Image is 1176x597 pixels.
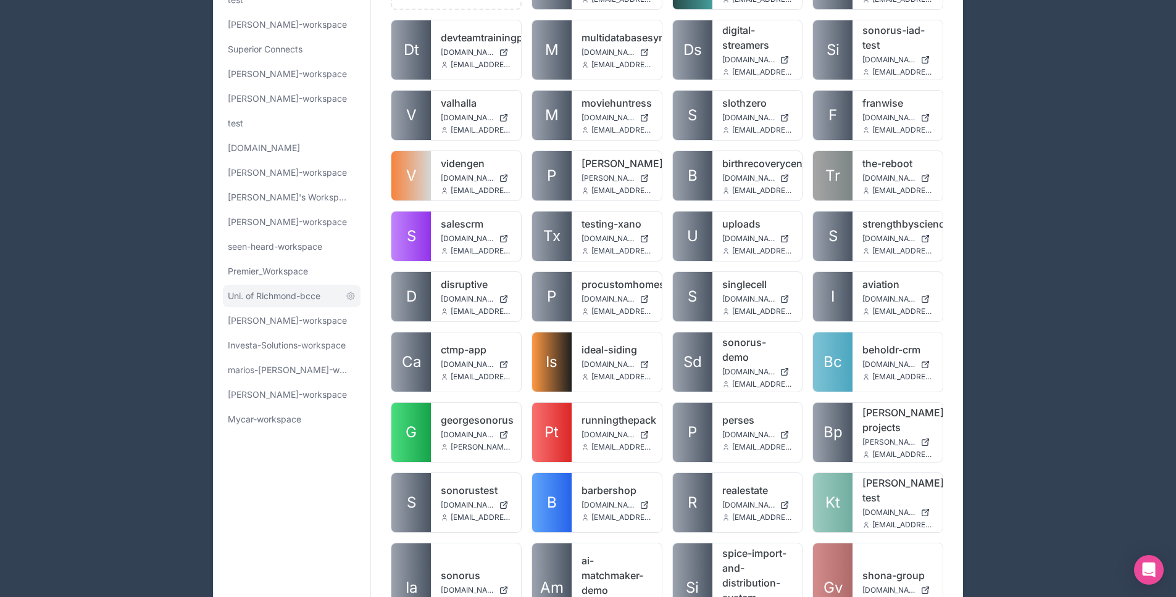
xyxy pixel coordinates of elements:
a: marios-[PERSON_NAME]-workspace [223,359,361,381]
a: B [532,473,572,532]
a: ideal-siding [582,342,652,357]
a: U [673,212,712,261]
a: [DOMAIN_NAME] [582,500,652,510]
a: [DOMAIN_NAME] [582,360,652,369]
a: [DOMAIN_NAME] [441,585,511,595]
span: [EMAIL_ADDRESS][DOMAIN_NAME] [591,246,652,256]
span: P [547,287,556,307]
span: [DOMAIN_NAME] [722,55,775,65]
span: [EMAIL_ADDRESS][DOMAIN_NAME] [451,60,511,70]
a: [DOMAIN_NAME] [722,113,793,123]
span: S [688,287,697,307]
span: Bp [824,422,843,442]
span: [DOMAIN_NAME] [862,585,915,595]
a: Sd [673,332,712,392]
span: [PERSON_NAME]-workspace [228,19,347,31]
a: [PERSON_NAME]-workspace [223,63,361,85]
a: [DOMAIN_NAME] [862,294,933,304]
span: [PERSON_NAME]-workspace [228,389,347,401]
a: [DOMAIN_NAME] [441,294,511,304]
a: [DOMAIN_NAME] [582,294,652,304]
span: Ca [402,352,421,372]
a: [DOMAIN_NAME] [441,234,511,244]
span: [DOMAIN_NAME] [862,234,915,244]
span: [PERSON_NAME]'s Workspace [228,191,351,204]
span: Premier_Workspace [228,265,308,278]
a: georgesonorus [441,413,511,427]
a: franwise [862,96,933,110]
a: [DOMAIN_NAME] [862,234,933,244]
span: [DOMAIN_NAME] [862,294,915,304]
a: [DOMAIN_NAME] [722,55,793,65]
span: [EMAIL_ADDRESS][DOMAIN_NAME] [591,442,652,452]
span: [PERSON_NAME]-workspace [228,315,347,327]
a: [DOMAIN_NAME] [441,430,511,440]
a: Mycar-workspace [223,408,361,430]
a: B [673,151,712,200]
span: Uni. of Richmond-bcce [228,290,320,302]
a: [DOMAIN_NAME] [862,508,933,517]
a: [PERSON_NAME]-test [862,476,933,505]
a: birthrecoverycenter [722,156,793,171]
a: Uni. of Richmond-bcce [223,285,361,307]
a: ctmp-app [441,342,511,357]
a: [DOMAIN_NAME] [582,234,652,244]
span: [PERSON_NAME][EMAIL_ADDRESS][DOMAIN_NAME] [451,442,511,452]
a: D [391,272,431,321]
span: [EMAIL_ADDRESS][DOMAIN_NAME] [872,125,933,135]
span: [PERSON_NAME]-workspace [228,68,347,80]
span: V [406,105,417,125]
a: sonorus-iad-test [862,23,933,52]
a: V [391,151,431,200]
span: [DOMAIN_NAME] [582,430,635,440]
span: [EMAIL_ADDRESS][DOMAIN_NAME] [451,246,511,256]
a: [DOMAIN_NAME] [441,500,511,510]
span: [EMAIL_ADDRESS][DOMAIN_NAME] [732,67,793,77]
span: [PERSON_NAME][DOMAIN_NAME] [862,437,915,447]
span: [DOMAIN_NAME] [722,430,775,440]
span: Is [546,352,557,372]
a: procustomhomes [582,277,652,292]
a: [PERSON_NAME][DOMAIN_NAME] [582,173,652,183]
span: [DOMAIN_NAME] [441,173,494,183]
a: [DOMAIN_NAME] [441,360,511,369]
span: [EMAIL_ADDRESS][DOMAIN_NAME] [451,513,511,522]
span: B [547,493,557,513]
span: [DOMAIN_NAME] [441,585,494,595]
a: M [532,20,572,80]
span: S [407,493,416,513]
a: [DOMAIN_NAME] [862,55,933,65]
span: Kt [825,493,840,513]
span: D [406,287,417,307]
a: G [391,403,431,462]
span: Investa-Solutions-workspace [228,339,346,352]
a: P [532,272,572,321]
a: barbershop [582,483,652,498]
a: strengthbyscience [862,216,933,231]
span: Superior Connects [228,43,302,56]
a: moviehuntress [582,96,652,110]
span: S [828,226,838,246]
a: Premier_Workspace [223,260,361,282]
span: [PERSON_NAME]-workspace [228,216,347,228]
span: [EMAIL_ADDRESS][DOMAIN_NAME] [591,186,652,196]
a: S [391,473,431,532]
a: Bc [813,332,853,392]
span: marios-[PERSON_NAME]-workspace [228,364,351,376]
span: [EMAIL_ADDRESS][DOMAIN_NAME] [451,372,511,382]
a: F [813,91,853,140]
span: B [688,166,698,186]
a: aviation [862,277,933,292]
a: Ca [391,332,431,392]
span: [DOMAIN_NAME] [228,142,300,154]
span: test [228,117,243,130]
a: [DOMAIN_NAME] [582,47,652,57]
a: perses [722,413,793,427]
span: I [831,287,835,307]
a: [PERSON_NAME]-workspace [223,162,361,184]
span: [DOMAIN_NAME] [441,47,494,57]
span: V [406,166,417,186]
a: shona-group [862,568,933,583]
a: [PERSON_NAME]-workspace [223,384,361,406]
a: Si [813,20,853,80]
